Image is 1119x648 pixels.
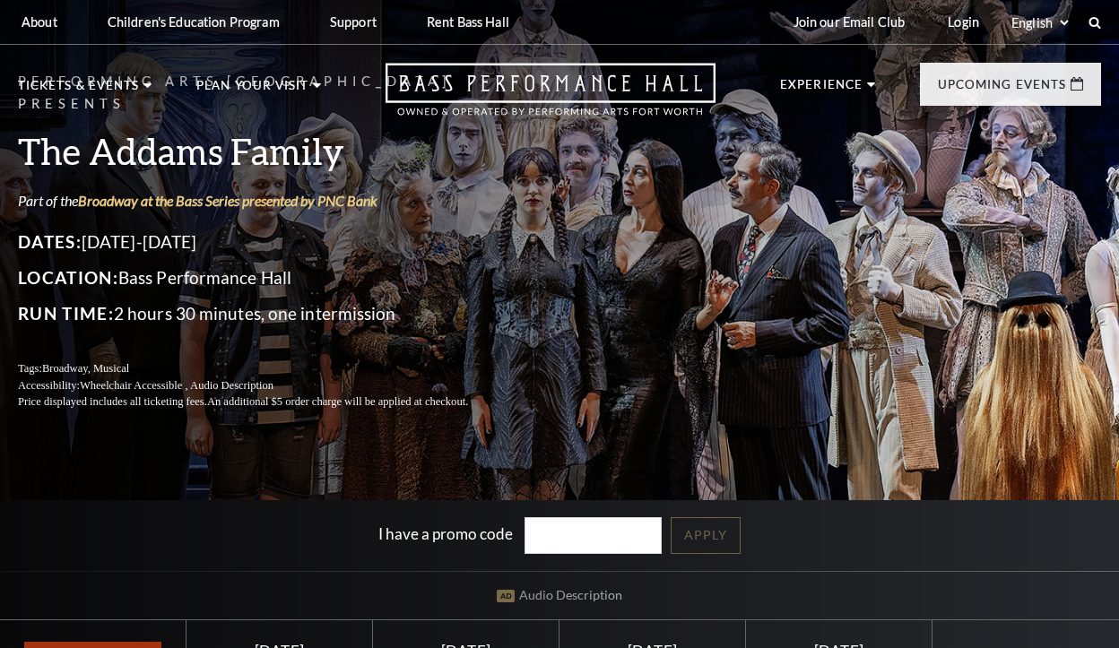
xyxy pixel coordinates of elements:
p: Support [330,14,377,30]
span: An additional $5 order charge will be applied at checkout. [207,395,468,408]
p: Price displayed includes all ticketing fees. [18,393,511,410]
p: 2 hours 30 minutes, one intermission [18,299,511,328]
label: I have a promo code [378,524,513,543]
p: Rent Bass Hall [427,14,509,30]
span: Location: [18,267,118,288]
h3: The Addams Family [18,128,511,174]
p: Accessibility: [18,377,511,394]
span: Broadway, Musical [42,362,129,375]
p: [DATE]-[DATE] [18,228,511,256]
a: Broadway at the Bass Series presented by PNC Bank [78,192,377,209]
p: Children's Education Program [108,14,280,30]
p: Plan Your Visit [196,80,308,101]
span: Wheelchair Accessible , Audio Description [80,379,273,392]
span: Run Time: [18,303,114,324]
p: Experience [780,79,863,100]
p: About [22,14,57,30]
p: Bass Performance Hall [18,264,511,292]
p: Tags: [18,360,511,377]
p: Tickets & Events [18,80,139,101]
span: Dates: [18,231,82,252]
p: Part of the [18,191,511,211]
select: Select: [1008,14,1071,31]
p: Upcoming Events [938,79,1066,100]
